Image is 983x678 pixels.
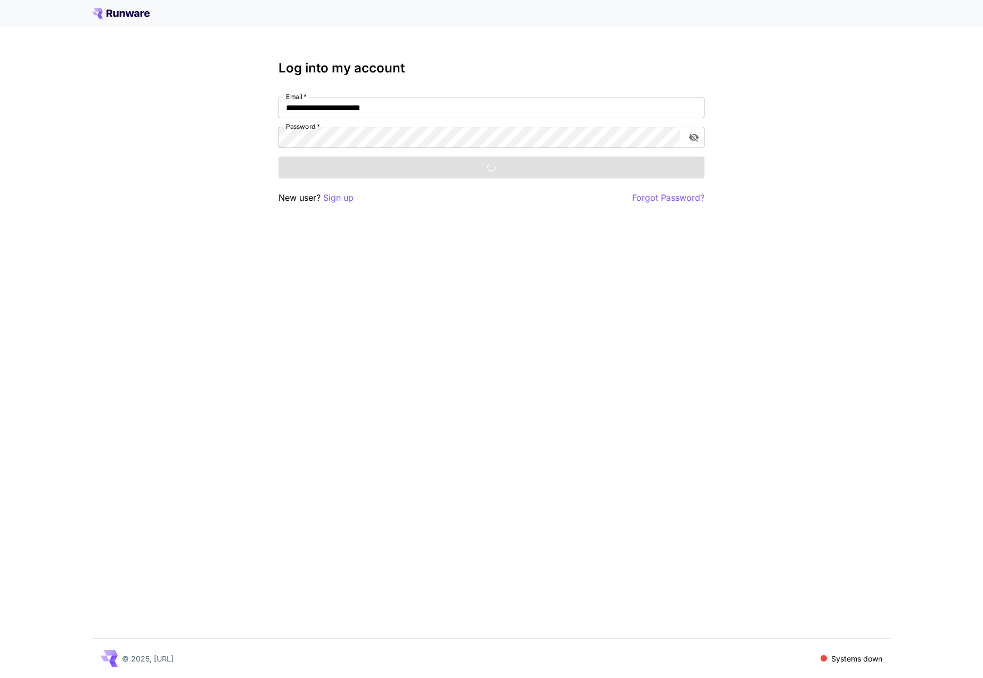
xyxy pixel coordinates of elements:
button: toggle password visibility [684,128,703,147]
label: Password [286,122,320,131]
h3: Log into my account [278,61,705,76]
p: New user? [278,191,354,205]
p: Systems down [831,653,882,664]
button: Sign up [323,191,354,205]
button: Forgot Password? [632,191,705,205]
label: Email [286,92,307,101]
p: © 2025, [URL] [122,653,174,664]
